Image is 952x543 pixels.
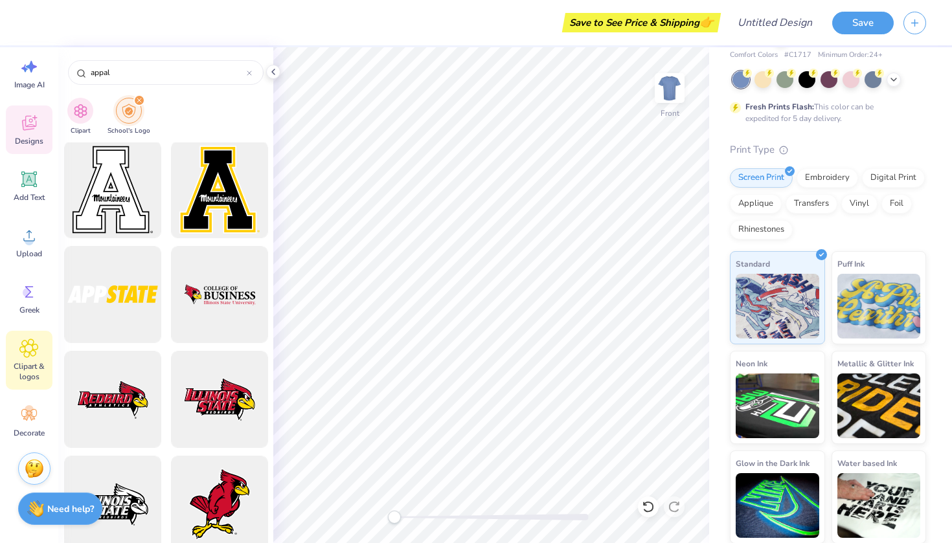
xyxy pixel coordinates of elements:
div: Rhinestones [730,220,793,239]
img: Neon Ink [736,373,819,438]
span: Puff Ink [837,257,865,271]
span: Minimum Order: 24 + [818,50,883,61]
div: Applique [730,194,782,214]
div: Foil [881,194,912,214]
img: Front [657,75,683,101]
span: Upload [16,249,42,259]
span: School's Logo [108,126,150,136]
img: Water based Ink [837,473,921,538]
button: filter button [67,98,93,136]
span: 👉 [699,14,714,30]
span: Decorate [14,428,45,438]
button: Save [832,12,894,34]
div: Digital Print [862,168,925,188]
span: Image AI [14,80,45,90]
strong: Need help? [47,503,94,515]
span: Metallic & Glitter Ink [837,357,914,370]
div: This color can be expedited for 5 day delivery. [745,101,905,124]
span: Glow in the Dark Ink [736,456,810,470]
span: Standard [736,257,770,271]
input: Try "WashU" [89,66,247,79]
div: Vinyl [841,194,878,214]
span: Comfort Colors [730,50,778,61]
div: Print Type [730,142,926,157]
div: Front [661,107,679,119]
span: Clipart & logos [8,361,51,382]
div: Save to See Price & Shipping [565,13,718,32]
img: School's Logo Image [122,104,136,118]
div: Screen Print [730,168,793,188]
span: # C1717 [784,50,811,61]
div: filter for Clipart [67,98,93,136]
span: Greek [19,305,40,315]
div: Transfers [786,194,837,214]
img: Standard [736,274,819,338]
div: filter for School's Logo [108,98,150,136]
img: Metallic & Glitter Ink [837,373,921,438]
span: Clipart [71,126,91,136]
span: Neon Ink [736,357,767,370]
input: Untitled Design [727,10,822,36]
div: Accessibility label [388,511,401,524]
span: Designs [15,136,43,146]
div: Embroidery [797,168,858,188]
img: Puff Ink [837,274,921,338]
span: Add Text [14,192,45,203]
button: filter button [108,98,150,136]
strong: Fresh Prints Flash: [745,102,814,112]
img: Clipart Image [73,104,88,118]
span: Water based Ink [837,456,897,470]
img: Glow in the Dark Ink [736,473,819,538]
